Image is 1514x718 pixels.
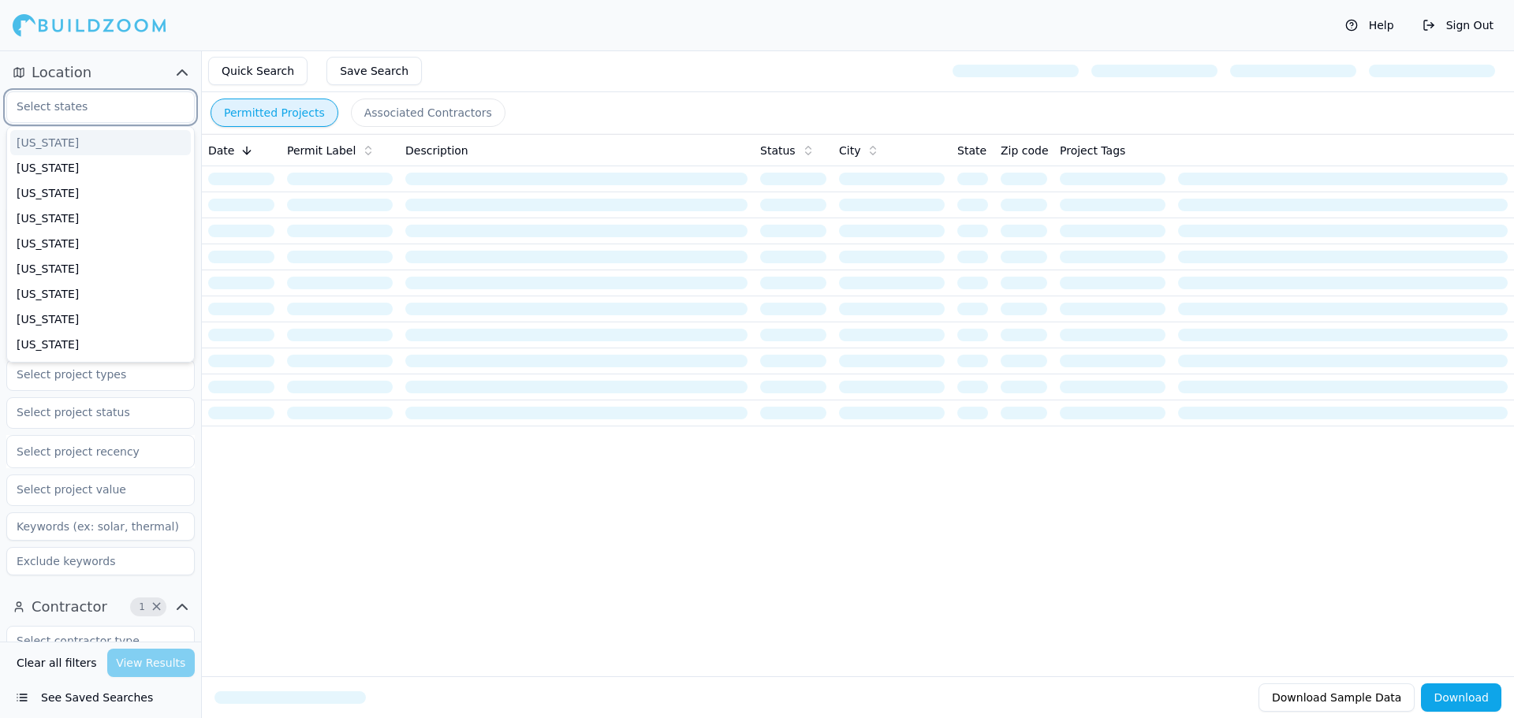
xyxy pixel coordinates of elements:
div: [US_STATE] [10,231,191,256]
button: Save Search [326,57,422,85]
input: Select contractor type [7,627,174,655]
span: Project Tags [1060,143,1125,158]
span: State [957,143,986,158]
div: [US_STATE] [10,256,191,281]
span: Description [405,143,468,158]
span: Date [208,143,234,158]
input: Keywords (ex: solar, thermal) [6,512,195,541]
button: Download [1421,683,1501,712]
span: City [839,143,860,158]
span: Contractor [32,596,107,618]
span: Permit Label [287,143,356,158]
span: 1 [134,599,150,615]
button: See Saved Searches [6,683,195,712]
div: [US_STATE] [10,155,191,180]
button: Sign Out [1415,13,1501,38]
button: Quick Search [208,57,308,85]
span: Location [32,61,91,84]
div: [US_STATE] [10,357,191,382]
button: Contractor1Clear Contractor filters [6,594,195,619]
button: Help [1337,13,1402,38]
div: [US_STATE] [10,206,191,231]
div: Suggestions [6,126,195,363]
input: Select project value [7,475,174,504]
div: [US_STATE] [10,180,191,206]
button: Download Sample Data [1259,683,1415,712]
button: Permitted Projects [211,99,338,127]
input: Select project types [7,360,174,389]
input: Exclude keywords [6,547,195,575]
div: [US_STATE] [10,281,191,307]
div: [US_STATE] [10,332,191,357]
button: Location [6,60,195,85]
span: Zip code [1001,143,1049,158]
button: Associated Contractors [351,99,505,127]
span: Clear Contractor filters [151,603,162,611]
span: Status [760,143,796,158]
input: Select project status [7,398,174,426]
button: Clear all filters [13,649,101,677]
div: [US_STATE] [10,307,191,332]
input: Select states [7,92,174,121]
div: [US_STATE] [10,130,191,155]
